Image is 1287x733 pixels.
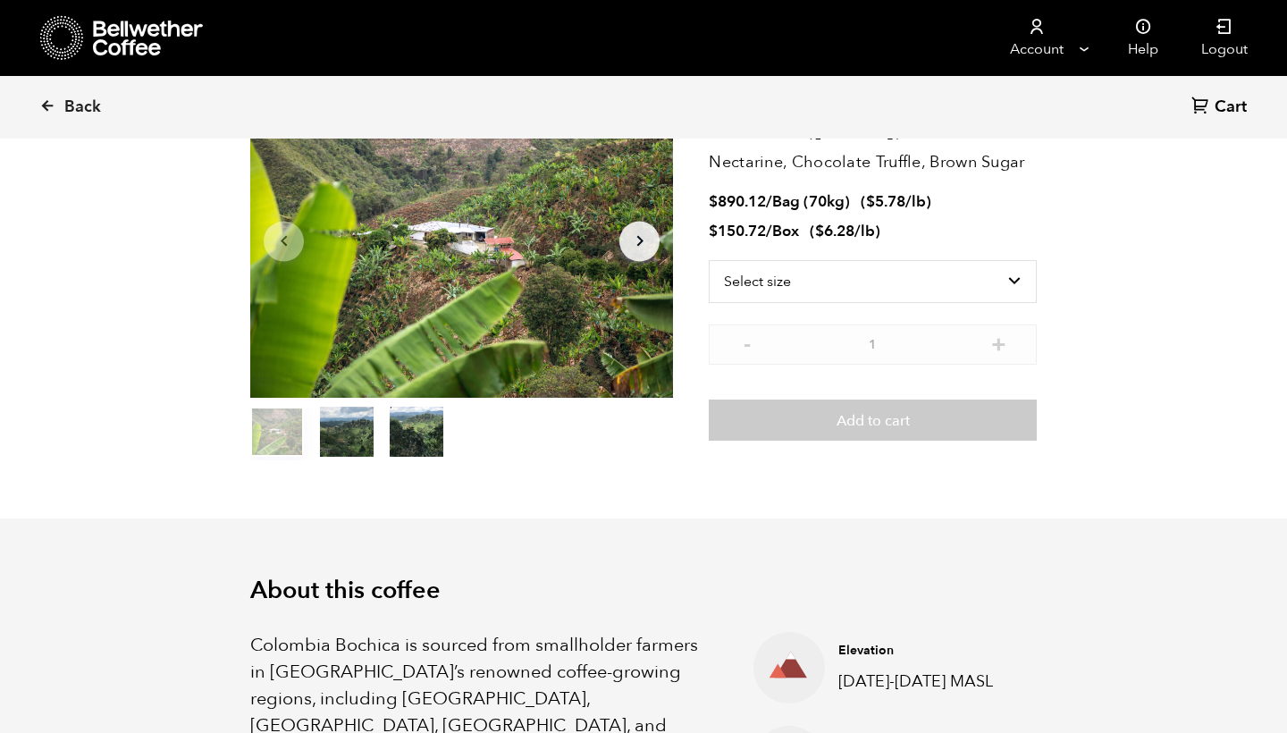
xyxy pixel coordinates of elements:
span: $ [709,221,718,241]
span: Cart [1215,97,1247,118]
h4: Elevation [838,642,1008,660]
button: Add to cart [709,400,1037,441]
span: /lb [854,221,875,241]
bdi: 150.72 [709,221,766,241]
bdi: 890.12 [709,191,766,212]
span: /lb [905,191,926,212]
button: + [988,333,1010,351]
span: ( ) [810,221,880,241]
span: $ [815,221,824,241]
p: Nectarine, Chocolate Truffle, Brown Sugar [709,150,1037,174]
span: $ [866,191,875,212]
span: Bag (70kg) [772,191,850,212]
span: $ [709,191,718,212]
bdi: 5.78 [866,191,905,212]
h2: Bochica ([DATE]) [709,114,1037,144]
span: / [766,191,772,212]
span: Box [772,221,799,241]
span: / [766,221,772,241]
a: Cart [1191,96,1251,120]
button: - [736,333,758,351]
h2: About this coffee [250,577,1037,605]
span: ( ) [861,191,931,212]
bdi: 6.28 [815,221,854,241]
p: [DATE]-[DATE] MASL [838,670,1008,694]
span: Back [64,97,101,118]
